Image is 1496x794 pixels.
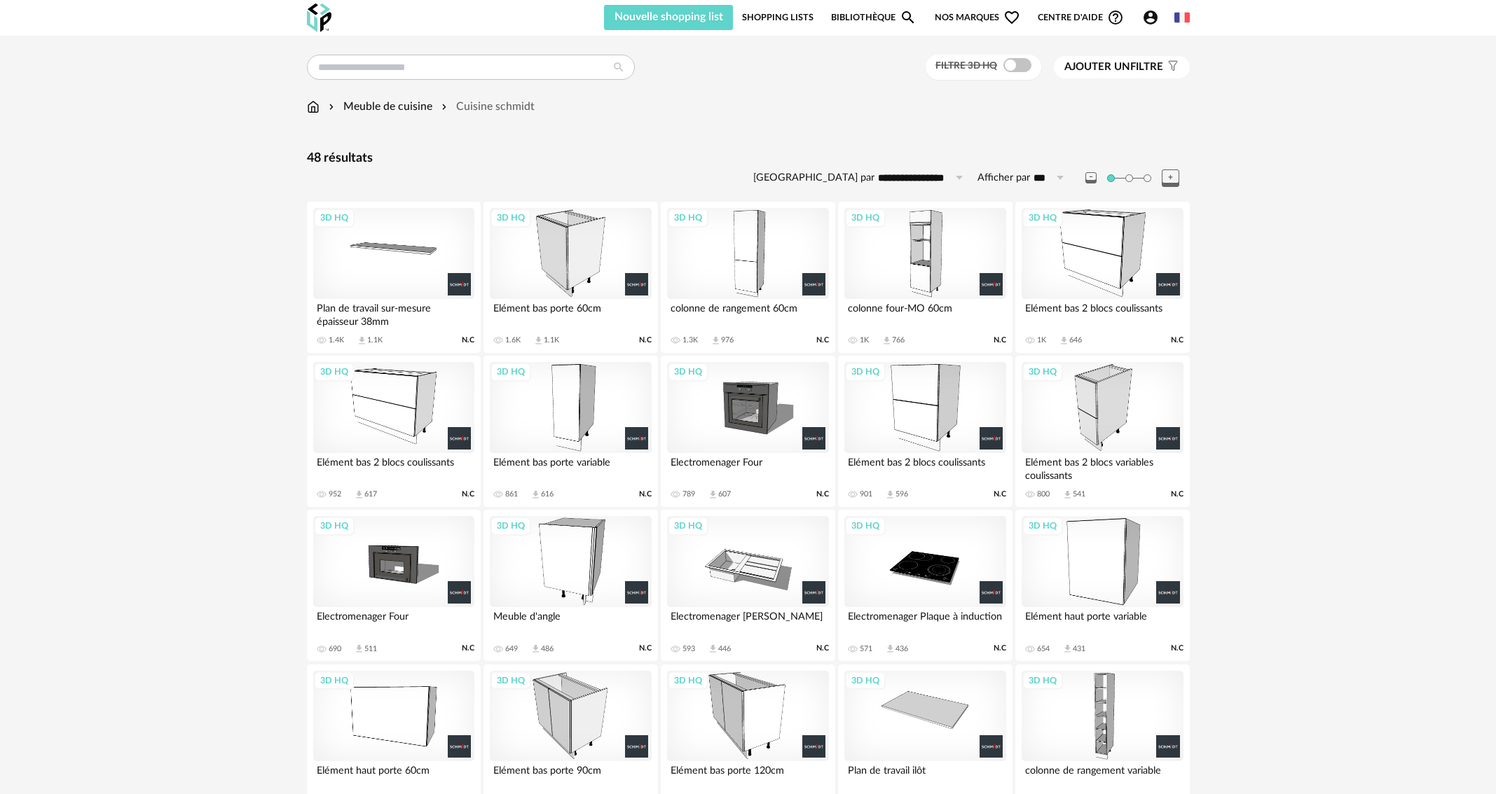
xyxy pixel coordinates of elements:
[667,299,828,327] div: colonne de rangement 60cm
[753,172,874,185] label: [GEOGRAPHIC_DATA] par
[668,209,708,227] div: 3D HQ
[505,335,521,345] div: 1.6K
[1037,489,1050,499] div: 800
[900,9,917,26] span: Magnify icon
[314,209,355,227] div: 3D HQ
[490,671,531,690] div: 3D HQ
[1059,335,1069,346] span: Download icon
[845,671,886,690] div: 3D HQ
[845,209,886,227] div: 3D HQ
[935,5,1020,30] span: Nos marques
[682,644,695,654] div: 593
[718,644,731,654] div: 446
[1062,489,1073,500] span: Download icon
[844,453,1006,481] div: Elément bas 2 blocs coulissants
[307,510,481,661] a: 3D HQ Electromenager Four 690 Download icon 511 N.C
[490,607,651,635] div: Meuble d'angle
[1015,202,1189,353] a: 3D HQ Elément bas 2 blocs coulissants 1K Download icon 646 N.C
[639,489,652,499] span: N.C
[533,335,544,346] span: Download icon
[314,363,355,381] div: 3D HQ
[1022,517,1063,535] div: 3D HQ
[1015,356,1189,507] a: 3D HQ Elément bas 2 blocs variables coulissants 800 Download icon 541 N.C
[1037,335,1046,345] div: 1K
[1142,9,1165,26] span: Account Circle icon
[1171,643,1183,653] span: N.C
[307,4,331,32] img: OXP
[742,5,814,30] a: Shopping Lists
[1038,9,1124,26] span: Centre d'aideHelp Circle Outline icon
[483,510,657,661] a: 3D HQ Meuble d'angle 649 Download icon 486 N.C
[1054,56,1190,78] button: Ajouter unfiltre Filter icon
[483,202,657,353] a: 3D HQ Elément bas porte 60cm 1.6K Download icon 1.1K N.C
[326,99,337,115] img: svg+xml;base64,PHN2ZyB3aWR0aD0iMTYiIGhlaWdodD0iMTYiIHZpZXdCb3g9IjAgMCAxNiAxNiIgZmlsbD0ibm9uZSIgeG...
[1171,335,1183,345] span: N.C
[354,643,364,654] span: Download icon
[490,453,651,481] div: Elément bas porte variable
[544,335,559,345] div: 1.1K
[860,489,872,499] div: 901
[1163,60,1179,74] span: Filter icon
[1037,644,1050,654] div: 654
[838,202,1012,353] a: 3D HQ colonne four-MO 60cm 1K Download icon 766 N.C
[313,299,474,327] div: Plan de travail sur-mesure épaisseur 38mm
[541,489,554,499] div: 616
[885,489,895,500] span: Download icon
[313,453,474,481] div: Elément bas 2 blocs coulissants
[615,11,723,22] span: Nouvelle shopping list
[977,172,1030,185] label: Afficher par
[667,607,828,635] div: Electromenager [PERSON_NAME]
[668,363,708,381] div: 3D HQ
[845,517,886,535] div: 3D HQ
[682,489,695,499] div: 789
[1062,643,1073,654] span: Download icon
[1022,607,1183,635] div: Elément haut porte variable
[718,489,731,499] div: 607
[667,761,828,789] div: Elément bas porte 120cm
[307,356,481,507] a: 3D HQ Elément bas 2 blocs coulissants 952 Download icon 617 N.C
[885,643,895,654] span: Download icon
[711,335,721,346] span: Download icon
[364,489,377,499] div: 617
[816,643,829,653] span: N.C
[490,299,651,327] div: Elément bas porte 60cm
[721,335,734,345] div: 976
[329,644,341,654] div: 690
[483,356,657,507] a: 3D HQ Elément bas porte variable 861 Download icon 616 N.C
[329,489,341,499] div: 952
[1022,761,1183,789] div: colonne de rangement variable
[1064,62,1130,72] span: Ajouter un
[1003,9,1020,26] span: Heart Outline icon
[541,644,554,654] div: 486
[816,335,829,345] span: N.C
[661,202,835,353] a: 3D HQ colonne de rangement 60cm 1.3K Download icon 976 N.C
[314,517,355,535] div: 3D HQ
[1064,60,1163,74] span: filtre
[1022,209,1063,227] div: 3D HQ
[357,335,367,346] span: Download icon
[530,643,541,654] span: Download icon
[994,643,1006,653] span: N.C
[994,335,1006,345] span: N.C
[367,335,383,345] div: 1.1K
[1107,9,1124,26] span: Help Circle Outline icon
[1022,671,1063,690] div: 3D HQ
[838,510,1012,661] a: 3D HQ Electromenager Plaque à induction 571 Download icon 436 N.C
[1069,335,1082,345] div: 646
[364,644,377,654] div: 511
[668,517,708,535] div: 3D HQ
[844,607,1006,635] div: Electromenager Plaque à induction
[935,61,997,71] span: Filtre 3D HQ
[895,644,908,654] div: 436
[505,644,518,654] div: 649
[530,489,541,500] span: Download icon
[326,99,432,115] div: Meuble de cuisine
[845,363,886,381] div: 3D HQ
[1174,10,1190,25] img: fr
[604,5,734,30] button: Nouvelle shopping list
[667,453,828,481] div: Electromenager Four
[307,151,1190,167] div: 48 résultats
[895,489,908,499] div: 596
[1171,489,1183,499] span: N.C
[661,356,835,507] a: 3D HQ Electromenager Four 789 Download icon 607 N.C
